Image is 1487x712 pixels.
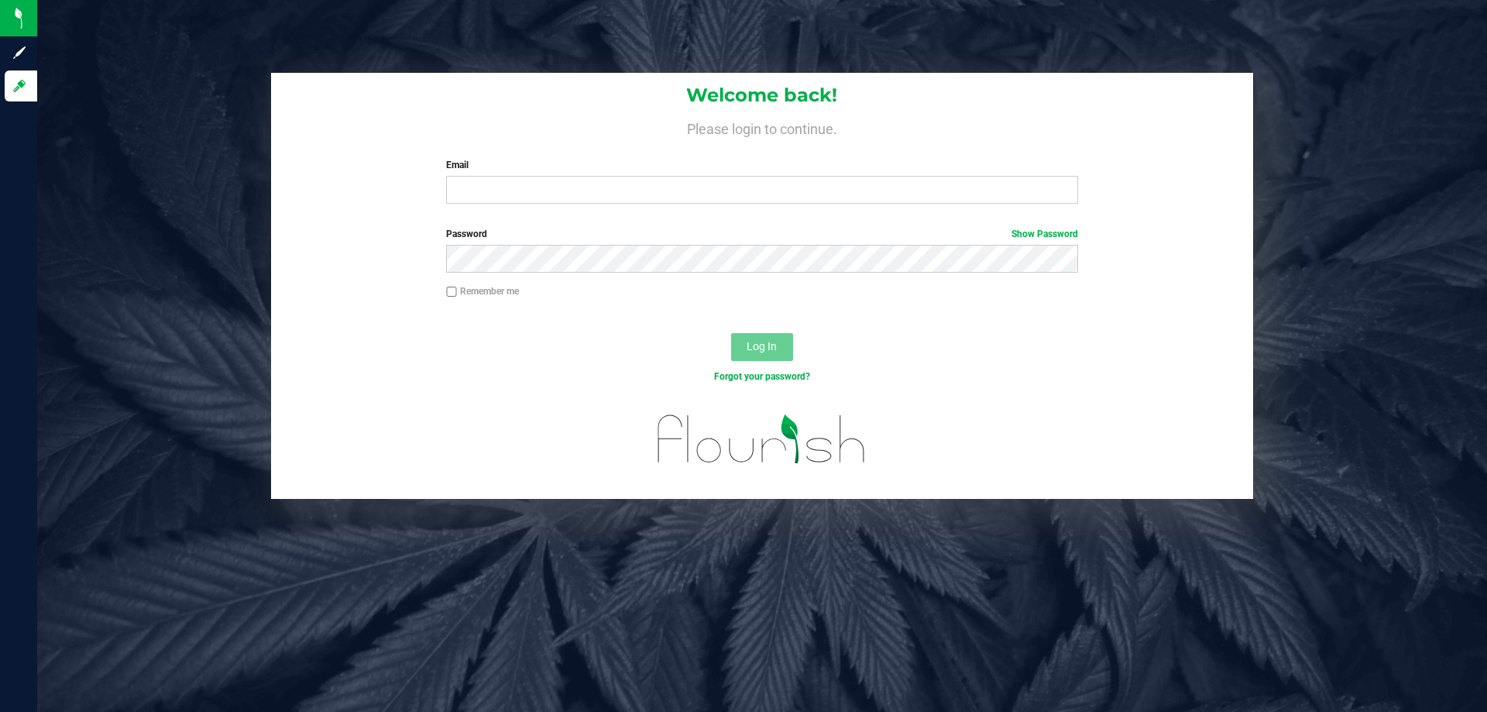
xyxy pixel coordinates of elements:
[446,287,457,298] input: Remember me
[639,400,884,479] img: flourish_logo.svg
[446,284,519,298] label: Remember me
[1011,229,1078,239] a: Show Password
[731,333,793,361] button: Log In
[12,45,27,60] inline-svg: Sign up
[271,118,1253,136] h4: Please login to continue.
[271,85,1253,105] h1: Welcome back!
[714,371,810,382] a: Forgot your password?
[12,78,27,94] inline-svg: Log in
[747,340,777,353] span: Log In
[446,229,487,239] span: Password
[446,158,1077,172] label: Email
